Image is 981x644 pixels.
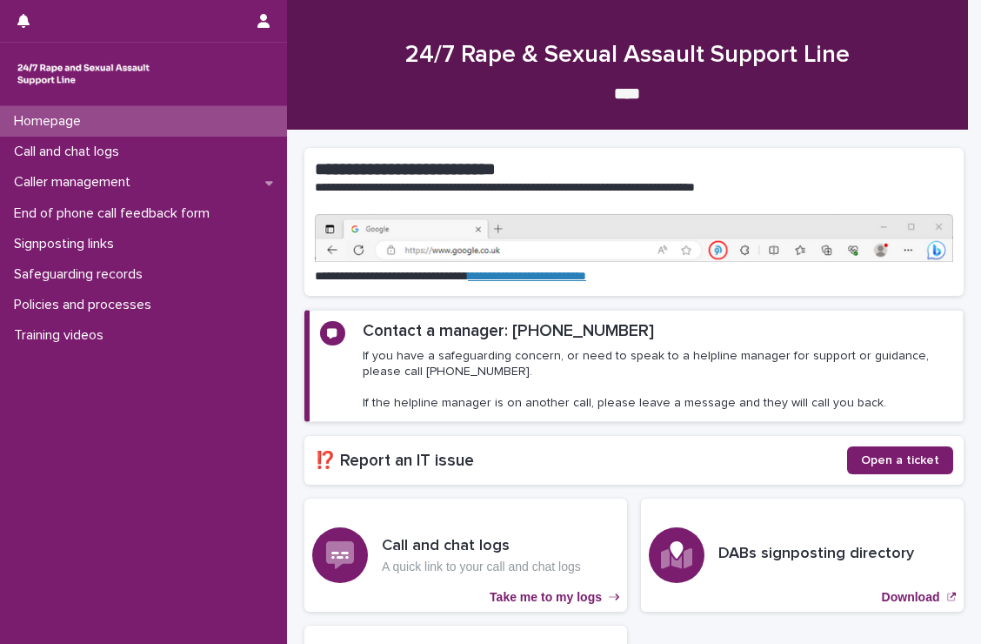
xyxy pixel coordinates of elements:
h2: Contact a manager: [PHONE_NUMBER] [363,321,654,341]
h2: ⁉️ Report an IT issue [315,451,847,471]
p: Safeguarding records [7,266,157,283]
p: Call and chat logs [7,144,133,160]
p: If you have a safeguarding concern, or need to speak to a helpline manager for support or guidanc... [363,348,952,412]
span: Open a ticket [861,454,939,466]
p: Caller management [7,174,144,191]
img: rhQMoQhaT3yELyF149Cw [14,57,153,91]
img: https%3A%2F%2Fcdn.document360.io%2F0deca9d6-0dac-4e56-9e8f-8d9979bfce0e%2FImages%2FDocumentation%... [315,214,953,262]
a: Download [641,499,964,612]
p: Take me to my logs [490,590,602,605]
h3: DABs signposting directory [718,545,914,564]
p: Signposting links [7,236,128,252]
a: Open a ticket [847,446,953,474]
p: A quick link to your call and chat logs [382,560,581,574]
p: End of phone call feedback form [7,205,224,222]
h1: 24/7 Rape & Sexual Assault Support Line [304,41,951,70]
h3: Call and chat logs [382,537,581,556]
p: Homepage [7,113,95,130]
p: Training videos [7,327,117,344]
a: Take me to my logs [304,499,627,612]
p: Download [882,590,940,605]
p: Policies and processes [7,297,165,313]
